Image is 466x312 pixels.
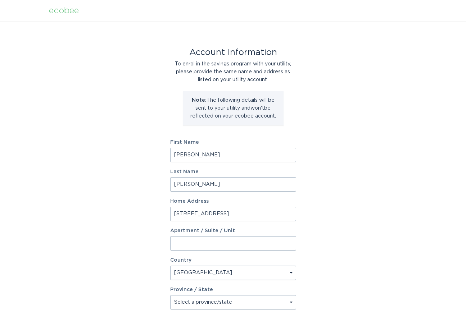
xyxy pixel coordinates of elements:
[49,7,79,15] div: ecobee
[170,60,296,84] div: To enrol in the savings program with your utility, please provide the same name and address as li...
[170,140,296,145] label: First Name
[170,287,213,292] label: Province / State
[170,258,191,263] label: Country
[170,228,296,233] label: Apartment / Suite / Unit
[170,199,296,204] label: Home Address
[192,98,207,103] strong: Note:
[170,169,296,174] label: Last Name
[170,49,296,56] div: Account Information
[188,96,278,120] p: The following details will be sent to your utility and won't be reflected on your ecobee account.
